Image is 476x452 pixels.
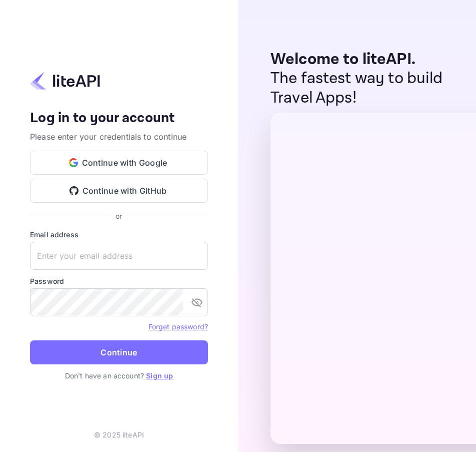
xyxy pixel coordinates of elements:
[30,340,208,364] button: Continue
[30,131,208,143] p: Please enter your credentials to continue
[30,229,208,240] label: Email address
[115,211,122,221] p: or
[148,322,208,331] a: Forget password?
[30,110,208,127] h4: Log in to your account
[146,371,173,380] a: Sign up
[30,370,208,381] p: Don't have an account?
[148,321,208,331] a: Forget password?
[30,179,208,203] button: Continue with GitHub
[30,151,208,175] button: Continue with Google
[94,429,144,440] p: © 2025 liteAPI
[30,276,208,286] label: Password
[187,292,207,312] button: toggle password visibility
[30,242,208,270] input: Enter your email address
[30,71,100,91] img: liteapi
[270,50,456,69] p: Welcome to liteAPI.
[270,69,456,108] p: The fastest way to build Travel Apps!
